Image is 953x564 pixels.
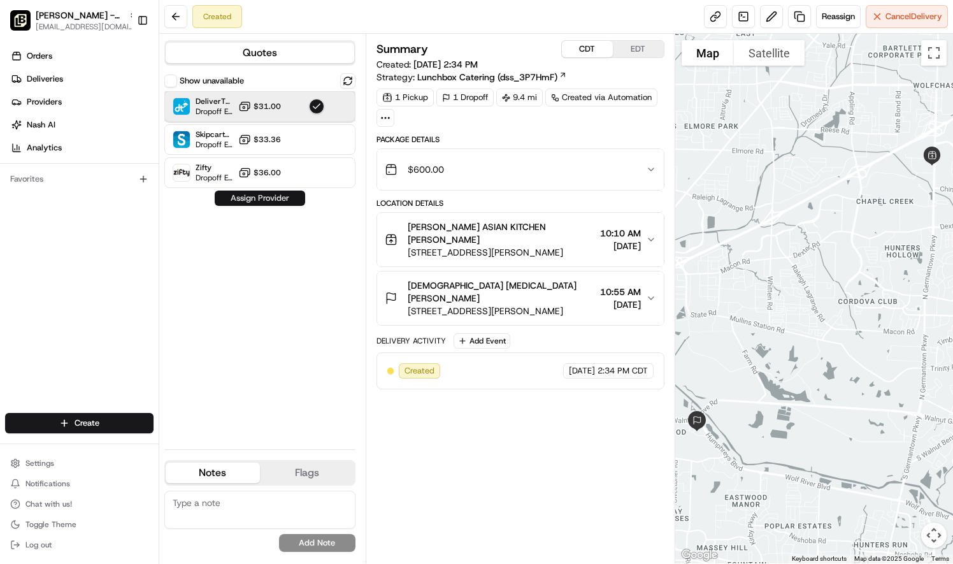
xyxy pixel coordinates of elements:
img: Zifty [173,164,190,181]
img: DeliverThat [173,98,190,115]
div: We're available if you need us! [43,134,161,144]
span: [STREET_ADDRESS][PERSON_NAME] [408,305,595,317]
div: Favorites [5,169,154,189]
span: Created [405,365,434,377]
label: Show unavailable [180,75,244,87]
span: Reassign [822,11,855,22]
span: [DATE] [569,365,595,377]
button: Notes [166,463,260,483]
span: [PERSON_NAME] - Countrywood [GEOGRAPHIC_DATA] [36,9,124,22]
span: Create [75,417,99,429]
button: Assign Provider [215,191,305,206]
img: Google [678,547,720,563]
button: Create [5,413,154,433]
a: 📗Knowledge Base [8,179,103,202]
button: Map camera controls [921,523,947,548]
a: Orders [5,46,159,66]
span: Toggle Theme [25,519,76,530]
a: Analytics [5,138,159,158]
a: Open this area in Google Maps (opens a new window) [678,547,720,563]
button: Reassign [816,5,861,28]
span: DeliverThat [196,96,233,106]
button: Pei Wei - Countrywood Memphis[PERSON_NAME] - Countrywood [GEOGRAPHIC_DATA][EMAIL_ADDRESS][DOMAIN_... [5,5,132,36]
div: 📗 [13,185,23,196]
button: Show street map [682,40,734,66]
span: 10:10 AM [600,227,641,240]
span: Deliveries [27,73,63,85]
div: Location Details [376,198,664,208]
input: Clear [33,82,210,95]
button: $31.00 [238,100,281,113]
button: [DEMOGRAPHIC_DATA] [MEDICAL_DATA] [PERSON_NAME][STREET_ADDRESS][PERSON_NAME]10:55 AM[DATE] [377,271,664,325]
button: Toggle fullscreen view [921,40,947,66]
a: Lunchbox Catering (dss_3P7HmF) [417,71,567,83]
span: [DATE] 2:34 PM [413,59,478,70]
a: Nash AI [5,115,159,135]
button: Toggle Theme [5,516,154,533]
button: Notifications [5,475,154,493]
img: 1736555255976-a54dd68f-1ca7-489b-9aae-adbdc363a1c4 [13,121,36,144]
img: Skipcart (Catering) [173,131,190,148]
div: Delivery Activity [376,336,446,346]
button: [PERSON_NAME] ASIAN KITCHEN [PERSON_NAME][STREET_ADDRESS][PERSON_NAME]10:10 AM[DATE] [377,213,664,266]
span: $600.00 [408,163,444,176]
a: Powered byPylon [90,215,154,225]
button: Add Event [454,333,510,349]
p: Welcome 👋 [13,50,232,71]
button: Log out [5,536,154,554]
img: Pei Wei - Countrywood Memphis [10,10,31,31]
span: API Documentation [120,184,204,197]
span: Analytics [27,142,62,154]
button: Keyboard shortcuts [792,554,847,563]
a: Terms (opens in new tab) [931,555,949,562]
h3: Summary [376,43,428,55]
span: Chat with us! [25,499,72,509]
span: Pylon [127,215,154,225]
span: 2:34 PM CDT [598,365,648,377]
span: Providers [27,96,62,108]
span: Skipcart (Catering) [196,129,233,140]
button: Quotes [166,43,354,63]
span: $36.00 [254,168,281,178]
span: Log out [25,540,52,550]
span: Dropoff ETA 20 hours [196,140,233,150]
span: [PERSON_NAME] ASIAN KITCHEN [PERSON_NAME] [408,221,595,246]
div: 💻 [108,185,118,196]
button: $36.00 [238,166,281,179]
button: Flags [260,463,354,483]
span: Lunchbox Catering (dss_3P7HmF) [417,71,557,83]
span: [DATE] [600,240,641,252]
a: Created via Automation [545,89,657,106]
span: $33.36 [254,134,281,145]
button: Show satellite imagery [734,40,805,66]
span: Zifty [196,163,233,173]
div: Package Details [376,134,664,145]
a: Providers [5,92,159,112]
span: Dropoff ETA 20 hours [196,173,233,183]
button: $600.00 [377,149,664,190]
div: Start new chat [43,121,209,134]
span: [DEMOGRAPHIC_DATA] [MEDICAL_DATA] [PERSON_NAME] [408,279,595,305]
div: 1 Dropoff [436,89,494,106]
button: CancelDelivery [866,5,948,28]
span: 10:55 AM [600,286,641,298]
button: $33.36 [238,133,281,146]
img: Nash [13,12,38,38]
button: EDT [613,41,664,57]
span: Notifications [25,479,70,489]
a: 💻API Documentation [103,179,210,202]
button: Start new chat [217,125,232,140]
span: Map data ©2025 Google [854,555,924,562]
button: Chat with us! [5,495,154,513]
button: [EMAIL_ADDRESS][DOMAIN_NAME] [36,22,138,32]
span: [STREET_ADDRESS][PERSON_NAME] [408,246,595,259]
span: $31.00 [254,101,281,112]
span: [DATE] [600,298,641,311]
button: CDT [562,41,613,57]
div: 9.4 mi [496,89,543,106]
span: Cancel Delivery [885,11,942,22]
div: 1 Pickup [376,89,434,106]
span: Dropoff ETA - [196,106,233,117]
